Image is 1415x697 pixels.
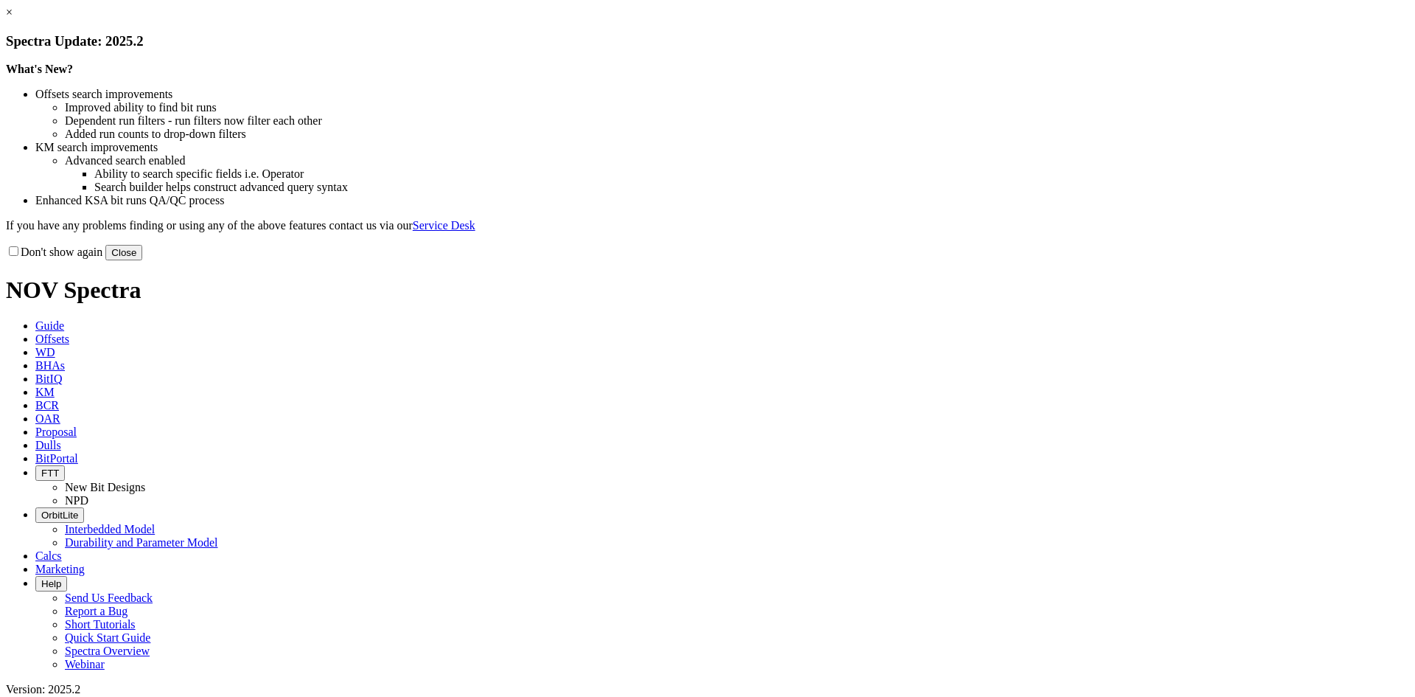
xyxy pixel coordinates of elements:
span: OAR [35,412,60,425]
a: Service Desk [413,219,475,232]
li: Ability to search specific fields i.e. Operator [94,167,1409,181]
span: WD [35,346,55,358]
strong: What's New? [6,63,73,75]
span: BCR [35,399,59,412]
li: Search builder helps construct advanced query syntax [94,181,1409,194]
input: Don't show again [9,246,18,256]
h1: NOV Spectra [6,277,1409,304]
a: New Bit Designs [65,481,145,493]
span: Offsets [35,333,69,345]
span: Calcs [35,549,62,562]
li: Advanced search enabled [65,154,1409,167]
p: If you have any problems finding or using any of the above features contact us via our [6,219,1409,232]
a: × [6,6,13,18]
a: Webinar [65,658,105,670]
span: Proposal [35,426,77,438]
li: Enhanced KSA bit runs QA/QC process [35,194,1409,207]
a: Durability and Parameter Model [65,536,218,549]
span: OrbitLite [41,510,78,521]
a: Spectra Overview [65,645,150,657]
span: Guide [35,319,64,332]
span: BitIQ [35,372,62,385]
li: Offsets search improvements [35,88,1409,101]
a: Quick Start Guide [65,631,150,644]
div: Version: 2025.2 [6,683,1409,696]
a: NPD [65,494,88,507]
span: KM [35,386,55,398]
li: Dependent run filters - run filters now filter each other [65,114,1409,128]
a: Send Us Feedback [65,592,153,604]
li: Improved ability to find bit runs [65,101,1409,114]
a: Interbedded Model [65,523,155,535]
span: BHAs [35,359,65,372]
span: Dulls [35,439,61,451]
a: Report a Bug [65,605,127,617]
button: Close [105,245,142,260]
a: Short Tutorials [65,618,136,631]
span: Marketing [35,563,85,575]
h3: Spectra Update: 2025.2 [6,33,1409,49]
label: Don't show again [6,246,102,258]
span: Help [41,578,61,589]
li: Added run counts to drop-down filters [65,128,1409,141]
span: BitPortal [35,452,78,465]
li: KM search improvements [35,141,1409,154]
span: FTT [41,468,59,479]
